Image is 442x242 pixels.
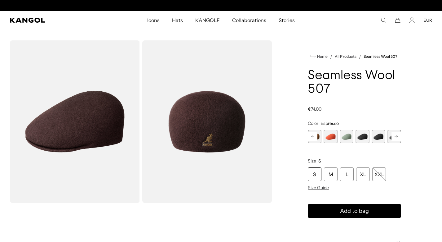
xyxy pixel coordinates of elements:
label: Black/Gold [356,130,369,143]
span: Size [308,158,316,164]
span: Espresso [320,121,339,126]
span: €74,00 [308,106,321,112]
li: / [328,53,332,60]
span: KANGOLF [195,11,220,29]
a: Icons [141,11,166,29]
img: color-espresso [10,40,140,203]
span: Stories [279,11,295,29]
div: 6 of 9 [372,130,385,143]
span: Size Guide [308,185,329,190]
div: M [324,167,338,181]
span: Hats [172,11,183,29]
img: color-espresso [142,40,272,203]
a: Collaborations [226,11,272,29]
button: Cart [395,17,400,23]
div: Announcement [157,3,285,8]
button: EUR [423,17,432,23]
label: Rustic Caramel [308,130,321,143]
nav: breadcrumbs [308,53,401,60]
span: Collaborations [232,11,266,29]
summary: Search here [381,17,386,23]
li: / [356,53,361,60]
span: Home [316,54,328,59]
a: KANGOLF [189,11,226,29]
label: Coral Flame [324,130,337,143]
button: Add to bag [308,204,401,218]
label: Sage Green [340,130,353,143]
span: Add to bag [340,207,369,215]
a: Account [409,17,415,23]
div: 2 of 9 [308,130,321,143]
label: Dark Flannel [388,130,401,143]
span: Color [308,121,318,126]
a: Stories [272,11,301,29]
a: All Products [335,54,356,59]
a: Seamless Wool 507 [364,54,397,59]
div: XXL [372,167,386,181]
div: 5 of 9 [356,130,369,143]
div: 3 of 9 [324,130,337,143]
a: Home [310,54,328,59]
div: S [308,167,321,181]
div: 7 of 9 [388,130,401,143]
span: Icons [147,11,160,29]
div: 1 of 2 [157,3,285,8]
div: 4 of 9 [340,130,353,143]
a: Hats [166,11,189,29]
div: XL [356,167,370,181]
h1: Seamless Wool 507 [308,69,401,96]
span: S [318,158,321,164]
div: L [340,167,354,181]
slideshow-component: Announcement bar [157,3,285,8]
a: Kangol [10,18,97,23]
label: Black [372,130,385,143]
